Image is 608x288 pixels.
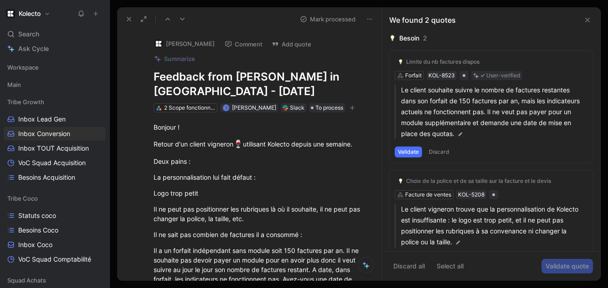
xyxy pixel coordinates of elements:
button: Add quote [268,38,315,51]
button: Discard all [389,259,429,273]
button: Select all [433,259,468,273]
span: To process [315,103,343,112]
button: Comment [221,38,267,51]
div: Search [4,27,106,41]
div: Tribe Growth [4,95,106,109]
img: 💡 [398,59,403,65]
a: Inbox TOUT Acquisition [4,141,106,155]
div: Limite du nb factures dispos [406,58,479,66]
span: Tribe Growth [7,97,44,106]
img: pen.svg [457,131,464,137]
div: Bonjour ! [154,122,364,132]
img: logo [154,39,163,48]
span: Besoins Acquisition [18,173,75,182]
div: Q [223,106,228,111]
button: Validate quote [541,259,593,273]
div: Choix de la police et de sa taille sur la facture et le devis [406,177,551,185]
span: 🍷 [233,139,243,148]
h1: Feedback from [PERSON_NAME] in [GEOGRAPHIC_DATA] - [DATE] [154,70,364,99]
h1: Kolecto [19,10,41,18]
a: Besoins Coco [4,223,106,237]
span: VoC Squad Comptabilité [18,255,91,264]
img: 💡 [389,35,396,41]
a: Statuts coco [4,209,106,222]
div: Main [4,78,106,91]
span: Workspace [7,63,39,72]
div: Squad Achats [4,273,106,287]
div: Tribe Coco [4,192,106,205]
span: Inbox Lead Gen [18,115,66,124]
span: Summarize [164,55,195,63]
div: Logo trop petit [154,188,364,198]
div: Il ne peut pas positionner les rubriques là où il souhaite, il ne peut pas changer la police, la ... [154,204,364,223]
span: Search [18,29,39,40]
div: 2 [423,33,427,44]
img: Kolecto [6,9,15,18]
div: Tribe GrowthInbox Lead GenInbox ConversionInbox TOUT AcquisitionVoC Squad AcquisitionBesoins Acqu... [4,95,106,184]
div: Workspace [4,61,106,74]
div: To process [309,103,345,112]
div: Retour d'un client vigneron utilisant Kolecto depuis une semaine. [154,138,364,150]
a: Inbox Conversion [4,127,106,141]
button: Summarize [150,52,199,65]
span: Besoins Coco [18,226,58,235]
a: VoC Squad Comptabilité [4,253,106,266]
span: [PERSON_NAME] [232,104,276,111]
span: Ask Cycle [18,43,49,54]
span: Main [7,80,21,89]
img: 💡 [398,178,403,184]
button: logo[PERSON_NAME] [150,37,219,51]
button: Validate [395,147,422,157]
div: La personnalisation lui fait défaut : [154,172,364,182]
div: Il ne sait pas combien de factures il a consommé : [154,230,364,239]
a: Inbox Lead Gen [4,112,106,126]
div: Main [4,78,106,94]
span: Inbox Coco [18,240,52,249]
a: VoC Squad Acquisition [4,156,106,170]
div: Besoin [399,33,419,44]
span: Squad Achats [7,276,46,285]
span: VoC Squad Acquisition [18,158,86,167]
a: Besoins Acquisition [4,171,106,184]
span: Statuts coco [18,211,56,220]
p: Le client vigneron trouve que la personnalisation de Kolecto est insuffisante : le logo est trop ... [401,204,587,248]
button: 💡Choix de la police et de sa taille sur la facture et le devis [395,176,554,187]
p: Le client souhaite suivre le nombre de factures restantes dans son forfait de 150 factures par an... [401,85,587,139]
img: pen.svg [455,239,461,246]
a: Inbox Coco [4,238,106,252]
a: Ask Cycle [4,42,106,56]
div: 2 Scope fonctionnels [164,103,215,112]
div: We found 2 quotes [389,15,456,25]
button: KolectoKolecto [4,7,52,20]
div: Deux pains : [154,157,364,166]
div: Tribe CocoStatuts cocoBesoins CocoInbox CocoVoC Squad Comptabilité [4,192,106,266]
button: 💡Limite du nb factures dispos [395,56,483,67]
button: Mark processed [296,13,360,25]
button: Discard [426,147,453,157]
span: Tribe Coco [7,194,38,203]
span: Inbox Conversion [18,129,70,138]
span: Inbox TOUT Acquisition [18,144,89,153]
div: Slack [290,103,304,112]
